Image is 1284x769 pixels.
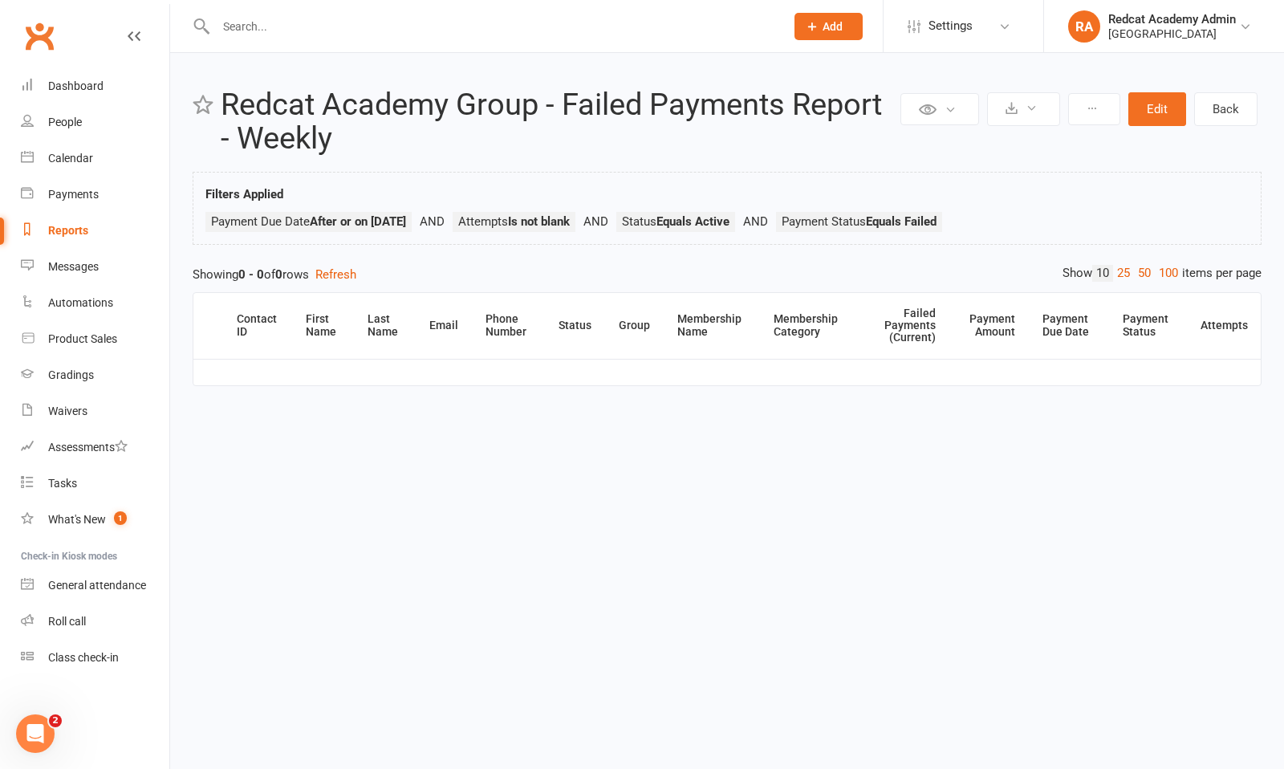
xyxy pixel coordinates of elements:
div: Tasks [48,477,77,490]
div: First Name [306,313,340,338]
div: What's New [48,513,106,526]
strong: Filters Applied [205,187,283,201]
button: Add [794,13,863,40]
div: Class check-in [48,651,119,664]
button: Refresh [315,265,356,284]
div: [GEOGRAPHIC_DATA] [1108,26,1236,41]
div: Payment Due Date [1042,313,1095,338]
strong: 0 - 0 [238,267,264,282]
strong: Equals Failed [866,214,937,229]
a: Payments [21,177,169,213]
div: Status [559,319,591,332]
a: Clubworx [19,16,59,56]
span: Attempts [458,214,570,229]
div: Group [619,319,650,332]
a: 25 [1113,265,1134,282]
div: Contact ID [237,313,278,338]
span: 2 [49,714,62,727]
span: Payment Due Date [211,214,406,229]
div: Membership Category [774,313,845,338]
a: People [21,104,169,140]
div: Roll call [48,615,86,628]
div: Last Name [368,313,402,338]
div: Gradings [48,368,94,381]
div: Messages [48,260,99,273]
span: 1 [114,511,127,525]
a: Roll call [21,604,169,640]
div: Payment Status [1123,313,1173,338]
a: Class kiosk mode [21,640,169,676]
div: Redcat Academy Admin [1108,12,1236,26]
div: Show items per page [1063,265,1262,282]
div: People [48,116,82,128]
a: Gradings [21,357,169,393]
div: Automations [48,296,113,309]
a: Calendar [21,140,169,177]
div: Dashboard [48,79,104,92]
a: Dashboard [21,68,169,104]
iframe: Intercom live chat [16,714,55,753]
div: Membership Name [677,313,746,338]
a: Automations [21,285,169,321]
div: Attempts [1201,319,1248,332]
a: Assessments [21,429,169,466]
a: 50 [1134,265,1155,282]
a: 10 [1092,265,1113,282]
a: Reports [21,213,169,249]
span: Settings [928,8,973,44]
div: Payments [48,188,99,201]
div: Waivers [48,405,87,417]
strong: Equals Active [656,214,729,229]
div: RA [1068,10,1100,43]
a: Tasks [21,466,169,502]
h2: Redcat Academy Group - Failed Payments Report - Weekly [221,88,896,156]
strong: 0 [275,267,282,282]
a: Back [1194,92,1258,126]
div: Showing of rows [193,265,1262,284]
button: Edit [1128,92,1186,126]
div: Reports [48,224,88,237]
div: General attendance [48,579,146,592]
a: 100 [1155,265,1182,282]
div: Assessments [48,441,128,454]
strong: Is not blank [508,214,570,229]
span: Status [622,214,729,229]
a: Waivers [21,393,169,429]
div: Product Sales [48,332,117,345]
span: Payment Status [782,214,937,229]
a: Messages [21,249,169,285]
a: Product Sales [21,321,169,357]
div: Calendar [48,152,93,165]
div: Failed Payments (Current) [872,307,936,344]
span: Add [823,20,843,33]
strong: After or on [DATE] [310,214,406,229]
div: Email [429,319,458,332]
div: Phone Number [486,313,531,338]
div: Payment Amount [963,313,1015,338]
a: What's New1 [21,502,169,538]
input: Search... [211,15,774,38]
a: General attendance kiosk mode [21,568,169,604]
